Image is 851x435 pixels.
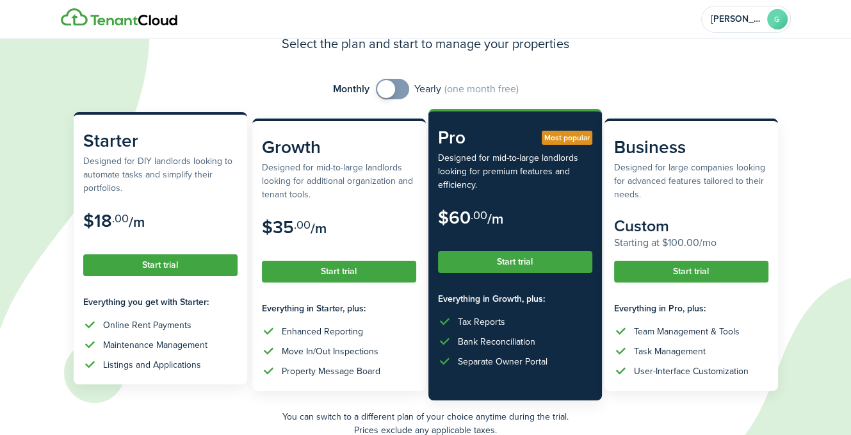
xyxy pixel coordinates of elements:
button: Start trial [262,261,416,283]
subscription-pricing-card-price-annual: Starting at $100.00/mo [614,235,768,250]
subscription-pricing-card-price-period: /m [129,211,145,233]
div: Listings and Applications [103,358,201,372]
div: Separate Owner Portal [458,355,547,368]
img: Logo [61,8,177,26]
subscription-pricing-card-price-amount: Custom [614,214,669,238]
div: Move In/Out Inspections [282,345,378,358]
subscription-pricing-card-description: Designed for large companies looking for advanced features tailored to their needs. [614,161,768,201]
subscription-pricing-card-features-title: Everything in Starter, plus: [262,302,416,315]
div: Enhanced Reporting [282,325,363,338]
subscription-pricing-card-title: Starter [83,127,238,154]
subscription-pricing-card-price-cents: .00 [471,207,487,224]
subscription-pricing-card-description: Designed for mid-to-large landlords looking for premium features and efficiency. [438,151,592,192]
subscription-pricing-card-price-cents: .00 [294,217,311,233]
subscription-pricing-card-features-title: Everything in Growth, plus: [438,292,592,306]
div: Task Management [634,345,706,358]
subscription-pricing-card-features-title: Everything you get with Starter: [83,295,238,309]
subscription-pricing-card-price-cents: .00 [112,210,129,227]
div: Maintenance Management [103,338,207,352]
div: Property Message Board [282,365,380,378]
subscription-pricing-card-title: Growth [262,134,416,161]
button: Open menu [701,6,791,33]
subscription-pricing-card-price-period: /m [311,218,327,239]
subscription-pricing-card-price-amount: $35 [262,214,294,240]
span: Monthly [333,81,369,97]
subscription-pricing-card-features-title: Everything in Pro, plus: [614,302,768,315]
subscription-pricing-card-title: Pro [438,124,592,151]
span: gregory [711,15,762,24]
button: Start trial [438,251,592,273]
span: Most popular [544,132,590,144]
subscription-pricing-card-title: Business [614,134,768,161]
div: Online Rent Payments [103,318,191,332]
div: Tax Reports [458,315,505,329]
h3: Select the plan and start to manage your properties [282,34,570,53]
subscription-pricing-card-price-amount: $60 [438,204,471,231]
subscription-pricing-card-description: Designed for mid-to-large landlords looking for additional organization and tenant tools. [262,161,416,201]
subscription-pricing-card-price-amount: $18 [83,208,112,234]
subscription-pricing-card-description: Designed for DIY landlords looking to automate tasks and simplify their portfolios. [83,154,238,195]
subscription-pricing-card-price-period: /m [487,208,503,229]
div: Team Management & Tools [634,325,740,338]
div: User-Interface Customization [634,365,749,378]
div: Bank Reconciliation [458,335,535,349]
button: Start trial [83,254,238,276]
avatar-text: G [767,9,788,29]
button: Start trial [614,261,768,283]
